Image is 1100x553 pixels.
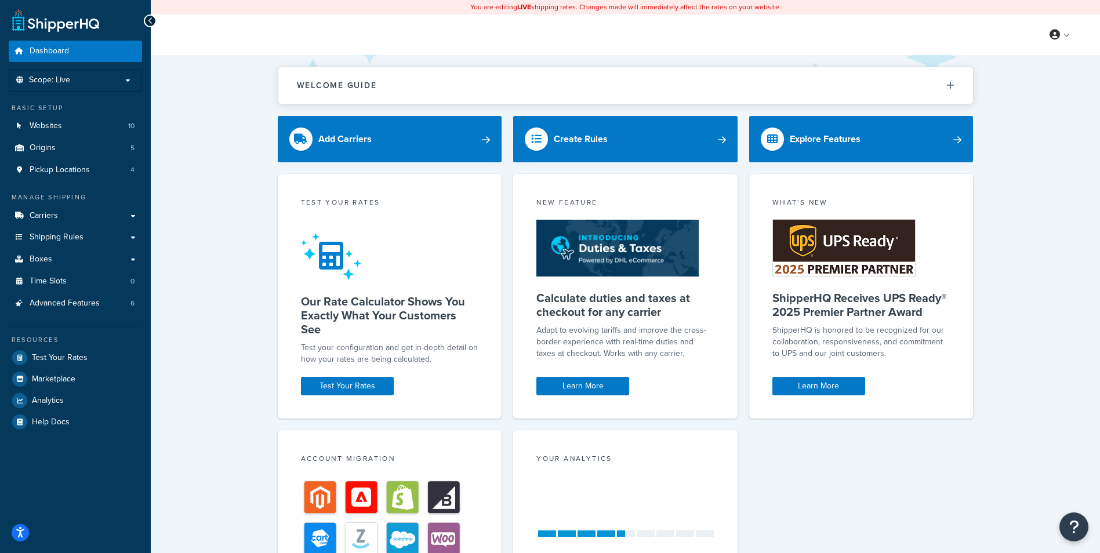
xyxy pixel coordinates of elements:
[517,2,531,12] b: LIVE
[9,137,142,159] a: Origins5
[772,377,865,395] a: Learn More
[30,254,52,264] span: Boxes
[9,103,142,113] div: Basic Setup
[772,325,950,359] p: ShipperHQ is honored to be recognized for our collaboration, responsiveness, and commitment to UP...
[9,115,142,137] a: Websites10
[30,143,56,153] span: Origins
[790,131,861,147] div: Explore Features
[32,353,88,363] span: Test Your Rates
[30,232,84,242] span: Shipping Rules
[297,81,377,90] h2: Welcome Guide
[130,165,135,175] span: 4
[9,159,142,181] li: Pickup Locations
[536,377,629,395] a: Learn More
[9,192,142,202] div: Manage Shipping
[9,205,142,227] a: Carriers
[554,131,608,147] div: Create Rules
[301,342,479,365] div: Test your configuration and get in-depth detail on how your rates are being calculated.
[9,347,142,368] a: Test Your Rates
[9,271,142,292] li: Time Slots
[301,197,479,210] div: Test your rates
[318,131,372,147] div: Add Carriers
[278,116,502,162] a: Add Carriers
[9,271,142,292] a: Time Slots0
[29,75,70,85] span: Scope: Live
[32,374,75,384] span: Marketplace
[9,41,142,62] a: Dashboard
[513,116,738,162] a: Create Rules
[301,294,479,336] h5: Our Rate Calculator Shows You Exactly What Your Customers See
[301,453,479,467] div: Account Migration
[9,227,142,248] a: Shipping Rules
[772,197,950,210] div: What's New
[9,159,142,181] a: Pickup Locations4
[30,299,100,308] span: Advanced Features
[32,396,64,406] span: Analytics
[130,143,135,153] span: 5
[9,249,142,270] a: Boxes
[9,369,142,390] a: Marketplace
[536,197,714,210] div: New Feature
[9,115,142,137] li: Websites
[30,121,62,131] span: Websites
[9,293,142,314] a: Advanced Features6
[749,116,974,162] a: Explore Features
[278,67,973,104] button: Welcome Guide
[9,335,142,345] div: Resources
[32,417,70,427] span: Help Docs
[536,453,714,467] div: Your Analytics
[130,299,135,308] span: 6
[30,46,69,56] span: Dashboard
[1059,512,1088,541] button: Open Resource Center
[30,165,90,175] span: Pickup Locations
[536,325,714,359] p: Adapt to evolving tariffs and improve the cross-border experience with real-time duties and taxes...
[30,211,58,221] span: Carriers
[536,291,714,319] h5: Calculate duties and taxes at checkout for any carrier
[128,121,135,131] span: 10
[130,276,135,286] span: 0
[9,293,142,314] li: Advanced Features
[772,291,950,319] h5: ShipperHQ Receives UPS Ready® 2025 Premier Partner Award
[9,390,142,411] a: Analytics
[9,412,142,432] a: Help Docs
[301,377,394,395] a: Test Your Rates
[30,276,67,286] span: Time Slots
[9,137,142,159] li: Origins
